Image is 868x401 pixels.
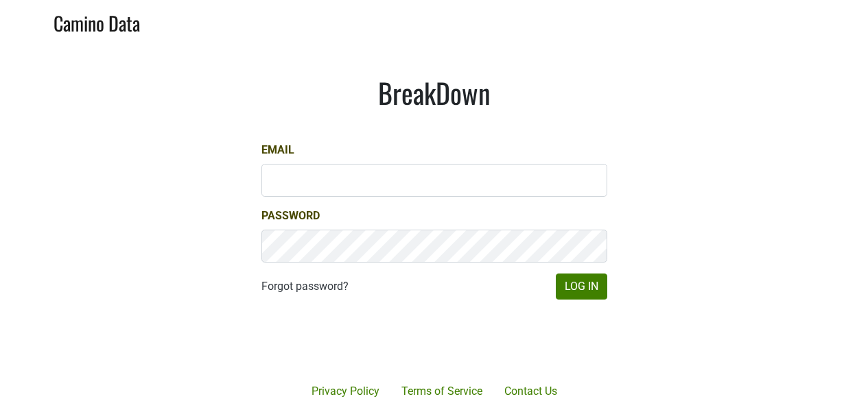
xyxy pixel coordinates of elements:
label: Password [261,208,320,224]
a: Forgot password? [261,278,349,295]
label: Email [261,142,294,158]
h1: BreakDown [261,76,607,109]
a: Camino Data [54,5,140,38]
button: Log In [556,274,607,300]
